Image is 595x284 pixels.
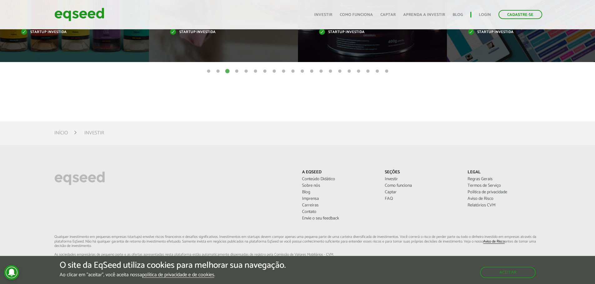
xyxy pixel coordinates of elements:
[302,177,375,181] a: Conteúdo Didático
[54,131,68,136] a: Início
[302,216,375,221] a: Envie o seu feedback
[262,68,268,75] button: 7 of 20
[302,203,375,208] a: Carreiras
[468,184,541,188] a: Termos de Serviço
[384,68,390,75] button: 20 of 20
[483,240,505,244] a: Aviso de Risco
[385,170,458,175] p: Seções
[309,68,315,75] button: 12 of 20
[327,68,334,75] button: 14 of 20
[302,210,375,214] a: Contato
[215,68,221,75] button: 2 of 20
[403,13,445,17] a: Aprenda a investir
[318,68,324,75] button: 13 of 20
[224,68,231,75] button: 3 of 20
[21,31,119,34] p: Startup investida
[346,68,352,75] button: 16 of 20
[84,129,104,137] li: Investir
[54,170,105,187] img: EqSeed Logo
[54,6,104,23] img: EqSeed
[302,190,375,195] a: Blog
[480,267,536,278] button: Aceitar
[380,13,396,17] a: Captar
[302,197,375,201] a: Imprensa
[170,31,268,34] p: Startup investida
[302,184,375,188] a: Sobre nós
[468,197,541,201] a: Aviso de Risco
[365,68,371,75] button: 18 of 20
[314,13,332,17] a: Investir
[340,13,373,17] a: Como funciona
[60,261,286,270] h5: O site da EqSeed utiliza cookies para melhorar sua navegação.
[60,272,286,278] p: Ao clicar em "aceitar", você aceita nossa .
[468,31,566,34] p: Startup investida
[280,68,287,75] button: 9 of 20
[468,190,541,195] a: Política de privacidade
[337,68,343,75] button: 15 of 20
[206,68,212,75] button: 1 of 20
[468,170,541,175] p: Legal
[385,177,458,181] a: Investir
[385,190,458,195] a: Captar
[468,203,541,208] a: Relatórios CVM
[453,13,463,17] a: Blog
[299,68,305,75] button: 11 of 20
[252,68,259,75] button: 6 of 20
[234,68,240,75] button: 4 of 20
[385,197,458,201] a: FAQ
[468,177,541,181] a: Regras Gerais
[479,13,491,17] a: Login
[498,10,542,19] a: Cadastre-se
[355,68,362,75] button: 17 of 20
[271,68,277,75] button: 8 of 20
[142,272,214,278] a: política de privacidade e de cookies
[243,68,249,75] button: 5 of 20
[374,68,380,75] button: 19 of 20
[290,68,296,75] button: 10 of 20
[54,253,541,257] span: As sociedades empresárias de pequeno porte e as ofertas apresentadas nesta plataforma estão aut...
[302,170,375,175] p: A EqSeed
[319,31,417,34] p: Startup investida
[385,184,458,188] a: Como funciona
